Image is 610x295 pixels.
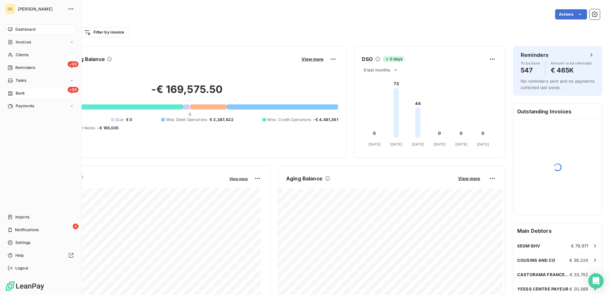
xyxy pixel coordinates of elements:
a: Settings [5,238,76,248]
span: View more [229,177,248,181]
img: Logo LeanPay [5,281,45,291]
span: Settings [15,240,30,246]
a: Invoices [5,37,76,47]
h4: 547 [521,65,540,75]
span: Due [116,117,123,123]
span: SEGM BHV [517,243,540,248]
tspan: [DATE] [434,142,446,147]
span: € 39,224 [569,258,588,263]
span: Bank [16,90,25,96]
h6: Main Debtors [513,223,602,238]
span: Help [15,253,24,258]
h4: € 465K [551,65,592,75]
span: Monthly Revenue [36,181,225,188]
button: View more [300,56,325,62]
span: Dashboard [15,26,35,32]
span: Imports [15,214,29,220]
span: [PERSON_NAME] [18,6,64,11]
tspan: [DATE] [477,142,489,147]
span: View more [301,57,324,62]
tspan: [DATE] [455,142,467,147]
h6: Reminders [521,51,548,59]
h6: Outstanding Invoices [513,104,602,119]
span: € 33,752 [570,272,588,277]
span: 0 days [383,56,404,62]
span: € 20,569 [569,286,588,291]
span: -€ 4,481,361 [314,117,338,123]
div: Open Intercom Messenger [588,273,604,289]
span: No reminders sent and no payments collected last week. [521,79,595,90]
button: View more [227,176,250,181]
span: Clients [16,52,28,58]
tspan: [DATE] [368,142,381,147]
span: € 3,387,422 [210,117,234,123]
div: GS [5,4,15,14]
h2: -€ 169,575.50 [36,83,338,102]
a: Help [5,250,76,261]
a: Dashboard [5,24,76,34]
span: COUSINS AND CO [517,258,555,263]
h6: DSO [362,55,373,63]
span: To be done [521,61,540,65]
span: € 0 [126,117,132,123]
span: 0 [189,112,191,117]
tspan: [DATE] [390,142,402,147]
a: Payments [5,101,76,111]
span: € 79,971 [571,243,588,248]
span: View more [458,176,480,181]
button: Filter by invoice [80,27,128,37]
span: +99 [68,87,78,93]
span: Amount to be reminded [551,61,592,65]
button: Actions [555,9,587,19]
a: Clients [5,50,76,60]
span: 6 last months [364,67,391,72]
span: Reminders [15,65,35,71]
a: +99Bank [5,88,76,98]
span: +99 [68,61,78,67]
span: Logout [15,265,28,271]
a: Tasks [5,75,76,86]
span: 4 [73,223,78,229]
button: View more [456,176,482,181]
span: YESSS CENTRE PAYEUR [517,286,569,291]
tspan: [DATE] [412,142,424,147]
h6: Aging Balance [286,175,323,182]
span: Misc. Credit Operations [267,117,311,123]
span: Payments [16,103,34,109]
span: Misc Debit Operations [166,117,207,123]
span: Tasks [16,78,26,83]
a: Imports [5,212,76,222]
span: Invoices [16,39,31,45]
span: CASTORAMA FRANCE SAS [517,272,570,277]
a: +99Reminders [5,63,76,73]
span: Notifications [15,227,39,233]
span: -€ 185,035 [98,125,119,131]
